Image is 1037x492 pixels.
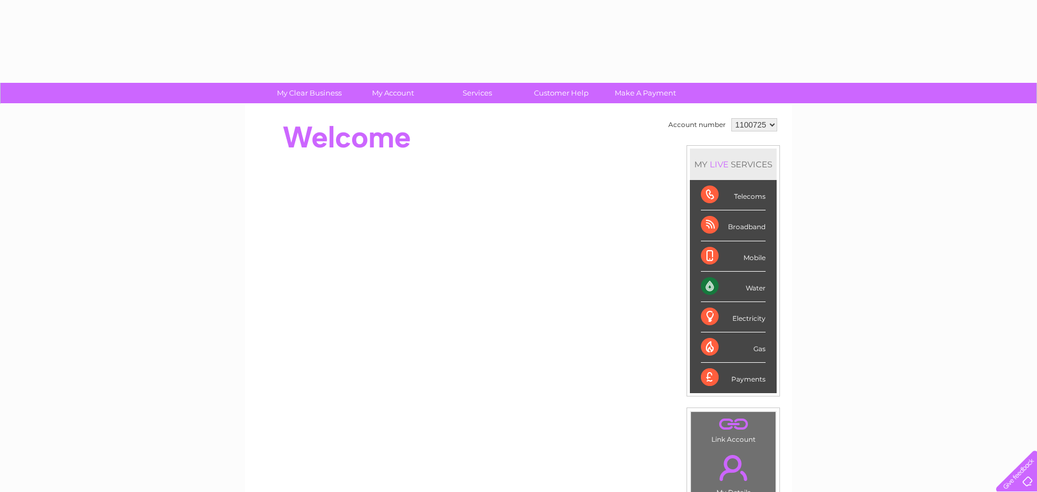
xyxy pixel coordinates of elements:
div: Electricity [701,302,766,332]
div: Broadband [701,210,766,241]
div: Mobile [701,241,766,272]
a: My Clear Business [264,83,355,103]
td: Account number [666,115,729,134]
div: MY SERVICES [690,149,777,180]
div: Payments [701,363,766,393]
a: Services [432,83,523,103]
a: Make A Payment [600,83,691,103]
td: Link Account [690,411,776,446]
a: . [694,415,773,434]
div: LIVE [708,159,731,170]
a: My Account [348,83,439,103]
div: Water [701,272,766,302]
a: . [694,448,773,487]
div: Gas [701,332,766,363]
a: Customer Help [516,83,607,103]
div: Telecoms [701,180,766,210]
